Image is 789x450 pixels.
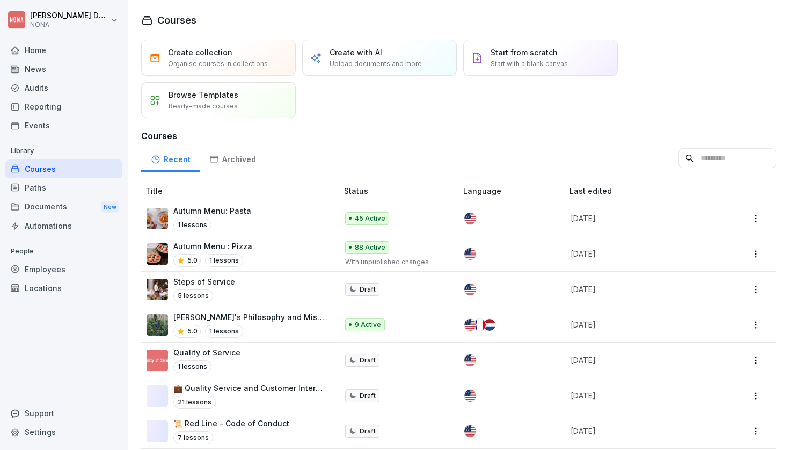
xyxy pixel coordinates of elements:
p: Draft [360,426,376,436]
img: fr.svg [474,319,486,331]
p: 7 lessons [173,431,213,444]
p: Title [145,185,340,197]
a: Reporting [5,97,122,116]
img: ep21c2igrbh2xhwygamc4fgx.png [147,350,168,371]
img: us.svg [464,354,476,366]
a: Archived [200,144,265,172]
p: NONA [30,21,108,28]
img: cktznsg10ahe3ln2ptfp89y3.png [147,314,168,336]
p: Autumn Menu: Pasta [173,205,251,216]
a: Locations [5,279,122,297]
p: Library [5,142,122,159]
a: Paths [5,178,122,197]
a: Home [5,41,122,60]
p: 5.0 [187,326,198,336]
img: us.svg [464,213,476,224]
img: nl.svg [484,319,495,331]
h3: Courses [141,129,776,142]
img: us.svg [464,390,476,402]
img: us.svg [464,284,476,295]
p: 21 lessons [173,396,216,409]
p: 1 lessons [173,219,211,231]
p: Draft [360,391,376,401]
div: Documents [5,197,122,217]
p: People [5,243,122,260]
p: Upload documents and more [330,59,422,69]
a: Events [5,116,122,135]
p: 1 lessons [205,254,243,267]
a: Audits [5,78,122,97]
p: 📜 Red Line - Code of Conduct [173,418,289,429]
p: Steps of Service [173,276,235,287]
p: Ready-made courses [169,101,238,111]
a: Courses [5,159,122,178]
div: Support [5,404,122,423]
p: 1 lessons [173,360,211,373]
img: us.svg [464,425,476,437]
p: Create collection [168,47,232,58]
p: Draft [360,355,376,365]
p: 9 Active [355,320,381,330]
p: Create with AI [330,47,382,58]
p: Quality of Service [173,347,240,358]
a: Recent [141,144,200,172]
a: Settings [5,423,122,441]
img: us.svg [464,319,476,331]
img: us.svg [464,248,476,260]
p: [DATE] [571,390,710,401]
div: New [101,201,119,213]
a: News [5,60,122,78]
p: Start from scratch [491,47,558,58]
p: Last edited [569,185,723,197]
p: 5.0 [187,256,198,265]
p: Language [463,185,565,197]
p: Autumn Menu : Pizza [173,241,252,252]
h1: Courses [157,13,196,27]
p: Browse Templates [169,89,238,100]
p: [DATE] [571,354,710,366]
p: [PERSON_NAME] Dupont [30,11,108,20]
p: Start with a blank canvas [491,59,568,69]
p: [DATE] [571,213,710,224]
p: [DATE] [571,425,710,437]
a: DocumentsNew [5,197,122,217]
img: gigntzqtjbmfaqrmkhd4k4h3.png [147,243,168,265]
p: 1 lessons [205,325,243,338]
img: g03mw99o2jwb6tj6u9fgvrr5.png [147,208,168,229]
p: Organise courses in collections [168,59,268,69]
p: Draft [360,285,376,294]
p: Status [344,185,459,197]
p: 45 Active [355,214,385,223]
a: Automations [5,216,122,235]
a: Employees [5,260,122,279]
p: [DATE] [571,319,710,330]
p: [DATE] [571,248,710,259]
p: [PERSON_NAME]'s Philosophy and Mission [173,311,327,323]
p: With unpublished changes [345,257,447,267]
p: 💼 Quality Service and Customer Interaction [173,382,327,394]
p: 5 lessons [173,289,213,302]
p: [DATE] [571,284,710,295]
p: 88 Active [355,243,385,252]
img: vd9hf8v6tixg1rgmgu18qv0n.png [147,279,168,300]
